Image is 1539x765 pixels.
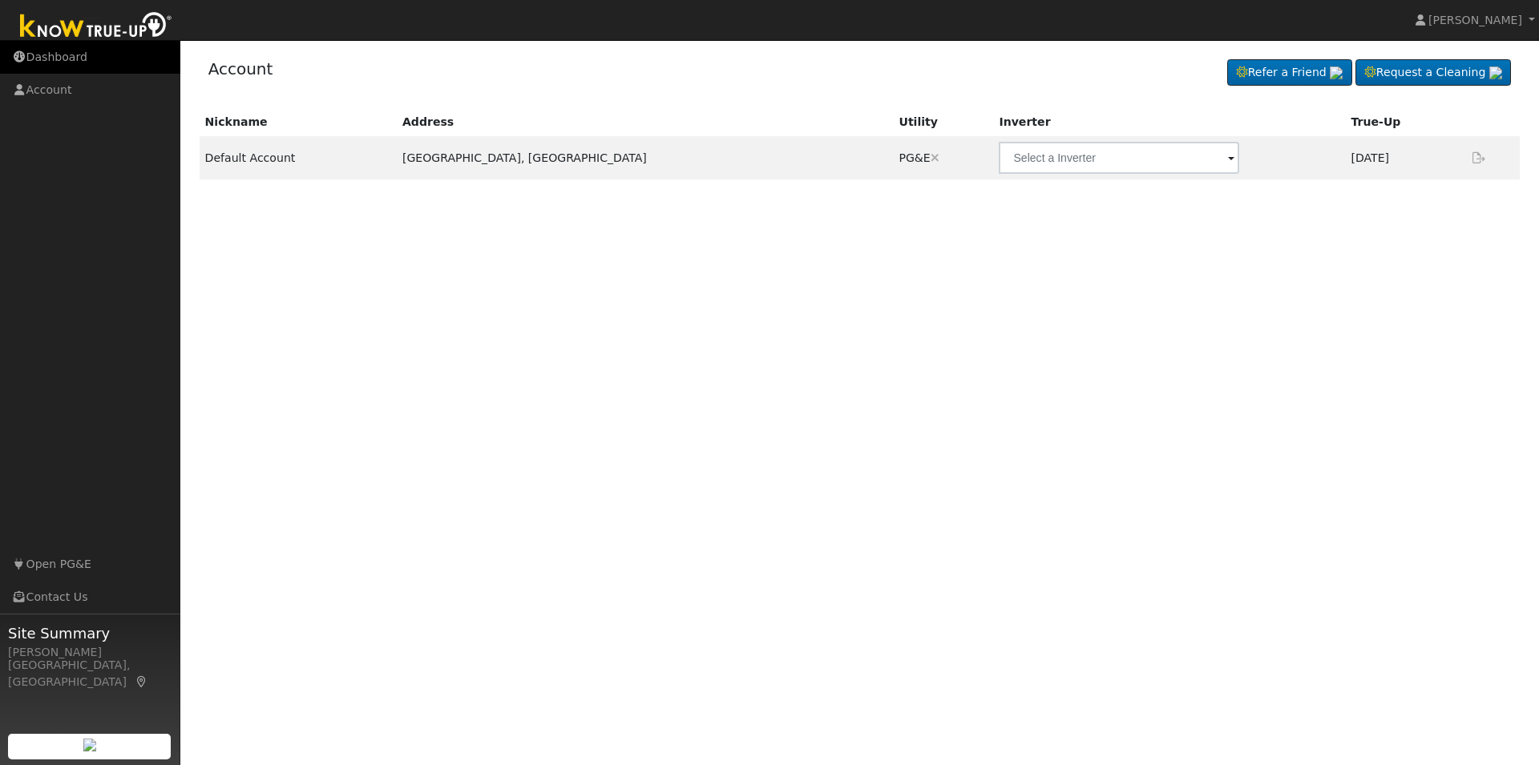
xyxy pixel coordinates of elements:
img: retrieve [1330,66,1343,79]
div: Address [402,114,887,131]
img: Know True-Up [12,9,180,45]
a: Disconnect [931,151,939,164]
td: Default Account [200,136,397,179]
span: Site Summary [8,622,172,644]
div: True-Up [1351,114,1458,131]
img: retrieve [83,739,96,751]
a: Export Interval Data [1469,151,1489,164]
div: [GEOGRAPHIC_DATA], [GEOGRAPHIC_DATA] [8,657,172,691]
a: Refer a Friend [1227,59,1352,87]
td: PG&E [893,136,993,179]
a: Account [208,59,273,79]
a: Request a Cleaning [1355,59,1511,87]
td: [GEOGRAPHIC_DATA], [GEOGRAPHIC_DATA] [397,136,894,179]
a: Map [135,675,149,688]
div: [PERSON_NAME] [8,644,172,661]
input: Select a Inverter [999,142,1239,174]
td: [DATE] [1345,136,1464,179]
div: Utility [899,114,988,131]
span: [PERSON_NAME] [1428,14,1522,26]
div: Inverter [999,114,1339,131]
div: Nickname [205,114,391,131]
img: retrieve [1489,66,1502,79]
